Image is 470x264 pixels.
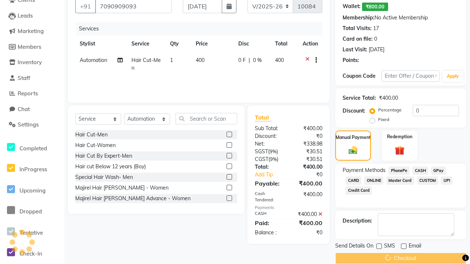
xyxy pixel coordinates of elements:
span: CGST [255,156,268,162]
div: Majirel Hair [PERSON_NAME] Advance - Women [75,195,191,202]
div: Last Visit: [343,46,367,54]
span: Automation [80,57,107,63]
span: SMS [384,242,395,251]
div: Description: [343,217,372,225]
div: Special Hair Wash- Men [75,173,133,181]
div: 17 [373,25,379,32]
span: Chat [18,106,30,113]
div: Points: [343,56,359,64]
span: Email [409,242,421,251]
div: Membership: [343,14,375,22]
span: 9% [270,156,277,162]
span: ₹800.00 [362,3,388,11]
span: Check-In [19,250,42,257]
div: Service Total: [343,94,376,102]
div: Discount: [249,132,289,140]
div: Paid: [249,219,289,227]
th: Action [298,36,322,52]
th: Price [191,36,234,52]
div: ₹400.00 [289,210,328,218]
div: Net: [249,140,289,148]
span: Members [18,43,41,50]
span: Tentative [19,229,43,236]
span: GPay [431,166,446,175]
label: Redemption [387,133,412,140]
span: Staff [18,74,30,81]
span: Settings [18,121,39,128]
span: InProgress [19,166,47,173]
div: ₹30.51 [289,148,328,155]
span: Inventory [18,59,42,66]
span: | [249,56,250,64]
span: 400 [196,57,205,63]
div: Balance : [249,229,289,236]
div: Majirel Hair [PERSON_NAME] - Women [75,184,169,192]
a: Inventory [2,58,62,67]
div: ₹338.98 [289,140,328,148]
span: SGST [255,148,268,155]
div: Hair Cut-Women [75,142,116,149]
th: Stylist [75,36,127,52]
label: Fixed [378,116,389,123]
div: ₹400.00 [289,179,328,188]
div: Payments [255,205,323,211]
span: 1 [170,57,173,63]
div: Total Visits: [343,25,372,32]
div: Card on file: [343,35,373,43]
span: CARD [346,176,361,185]
span: Completed [19,145,47,152]
a: Reports [2,89,62,98]
div: ₹400.00 [289,191,328,203]
span: ONLINE [364,176,383,185]
div: CASH [249,210,289,218]
a: Chat [2,105,62,114]
div: Services [76,22,328,36]
div: ₹0 [295,171,328,179]
a: Add Tip [249,171,295,179]
div: [DATE] [369,46,384,54]
span: Leads [18,12,33,19]
a: Members [2,43,62,51]
span: 9% [270,148,276,154]
span: Reports [18,90,38,97]
span: Master Card [386,176,414,185]
div: Cash Tendered: [249,191,289,203]
div: ₹30.51 [289,155,328,163]
span: Upcoming [19,187,46,194]
div: ₹400.00 [289,219,328,227]
th: Total [271,36,299,52]
div: ₹400.00 [289,125,328,132]
th: Service [127,36,166,52]
div: Hair Cut By Expert-Men [75,152,132,160]
div: Hair cut Below 12 years (Boy) [75,163,146,170]
span: 0 F [238,56,246,64]
a: Settings [2,121,62,129]
input: Enter Offer / Coupon Code [382,70,440,82]
div: 0 [374,35,377,43]
span: CUSTOM [417,176,438,185]
label: Percentage [378,107,402,113]
span: Credit Card [346,186,372,195]
span: Total [255,114,272,121]
span: Payment Methods [343,166,386,174]
span: 400 [275,57,284,63]
span: CASH [412,166,428,175]
a: Leads [2,12,62,20]
button: Apply [442,71,463,82]
div: ₹0 [289,229,328,236]
span: PhonePe [388,166,409,175]
a: Marketing [2,27,62,36]
span: Hair Cut-Men [131,57,161,71]
div: ( ) [249,155,289,163]
img: _cash.svg [346,145,360,155]
span: UPI [441,176,452,185]
div: Discount: [343,107,365,115]
label: Manual Payment [336,134,371,141]
span: Send Details On [335,242,373,251]
img: _gift.svg [392,144,407,156]
span: 0 % [253,56,262,64]
div: Coupon Code [343,72,382,80]
div: Wallet: [343,3,361,11]
th: Qty [166,36,191,52]
input: Search or Scan [176,113,237,124]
